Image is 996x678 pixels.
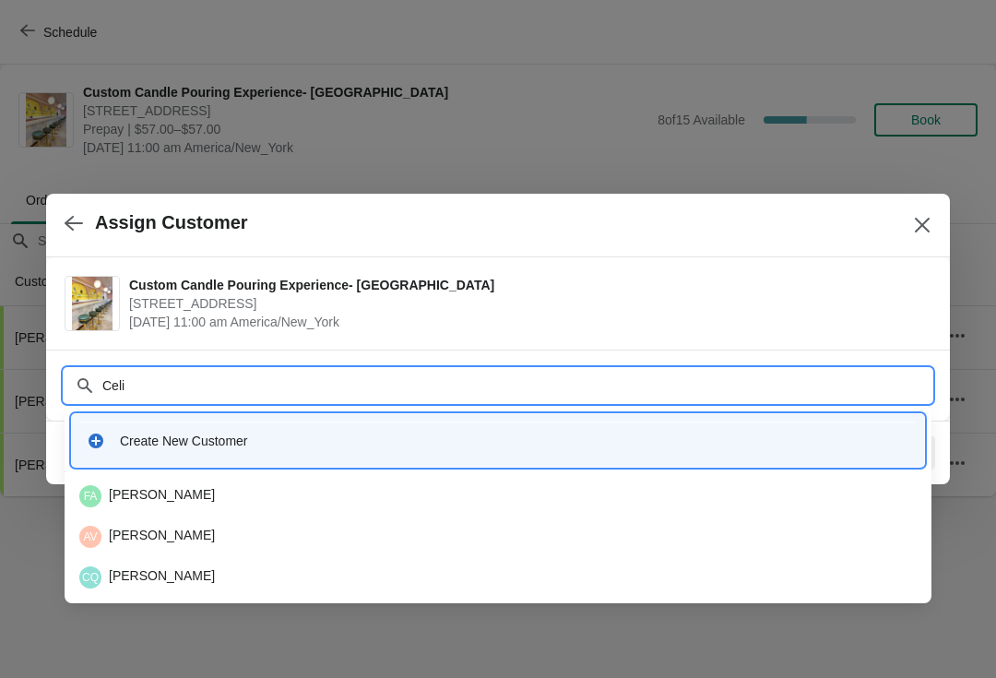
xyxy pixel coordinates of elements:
[79,526,917,548] div: [PERSON_NAME]
[65,555,931,596] li: Celia Quitugua
[83,530,97,543] text: AV
[906,208,939,242] button: Close
[79,485,101,507] span: Francelene Amisial
[120,432,909,450] div: Create New Customer
[129,313,922,331] span: [DATE] 11:00 am America/New_York
[79,566,101,589] span: Celia Quitugua
[101,369,931,402] input: Search customer name or email
[84,490,98,503] text: FA
[129,276,922,294] span: Custom Candle Pouring Experience- [GEOGRAPHIC_DATA]
[79,485,917,507] div: [PERSON_NAME]
[79,566,917,589] div: [PERSON_NAME]
[65,515,931,555] li: Angela Vecellio
[82,571,99,584] text: CQ
[72,277,113,330] img: Custom Candle Pouring Experience- Delray Beach | 415 East Atlantic Avenue, Delray Beach, FL, USA ...
[129,294,922,313] span: [STREET_ADDRESS]
[65,478,931,515] li: Francelene Amisial
[79,526,101,548] span: Angela Vecellio
[95,212,248,233] h2: Assign Customer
